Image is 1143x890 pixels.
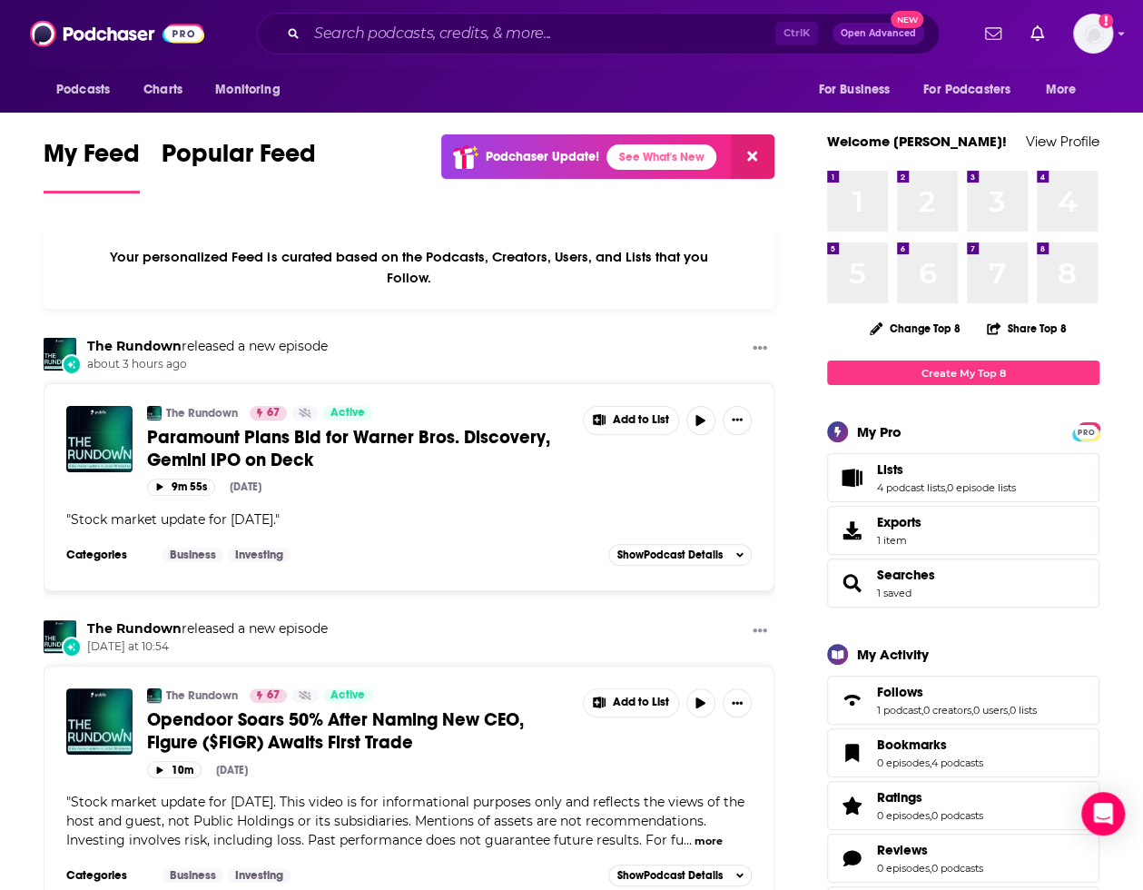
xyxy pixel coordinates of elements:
[166,688,238,703] a: The Rundown
[147,708,570,754] a: Opendoor Soars 50% After Naming New CEO, Figure ($FIGR) Awaits First Trade
[202,73,303,107] button: open menu
[228,548,291,562] a: Investing
[1010,704,1037,717] a: 0 lists
[833,793,870,818] a: Ratings
[62,637,82,657] div: New Episode
[87,639,328,655] span: [DATE] at 10:54
[250,688,287,703] a: 67
[147,426,570,471] a: Paramount Plans Bid for Warner Bros. Discovery, Gemini IPO on Deck
[44,138,140,180] span: My Feed
[267,687,280,705] span: 67
[833,845,870,871] a: Reviews
[1081,792,1125,836] div: Open Intercom Messenger
[162,138,316,180] span: Popular Feed
[616,549,722,561] span: Show Podcast Details
[877,461,903,478] span: Lists
[162,138,316,193] a: Popular Feed
[931,756,983,769] a: 4 podcasts
[877,737,947,753] span: Bookmarks
[971,704,973,717] span: ,
[30,16,204,51] img: Podchaser - Follow, Share and Rate Podcasts
[147,406,162,420] a: The Rundown
[44,338,76,371] img: The Rundown
[66,868,148,883] h3: Categories
[827,676,1099,725] span: Follows
[891,11,923,28] span: New
[608,544,752,566] button: ShowPodcast Details
[833,23,924,44] button: Open AdvancedNew
[87,338,328,355] h3: released a new episode
[827,834,1099,883] span: Reviews
[257,13,940,54] div: Search podcasts, credits, & more...
[147,479,215,496] button: 9m 55s
[986,311,1068,346] button: Share Top 8
[44,620,76,653] img: The Rundown
[877,684,1037,700] a: Follows
[323,688,372,703] a: Active
[923,77,1010,103] span: For Podcasters
[833,570,870,596] a: Searches
[877,514,921,530] span: Exports
[827,133,1007,150] a: Welcome [PERSON_NAME]!
[930,756,931,769] span: ,
[87,620,182,637] a: The Rundown
[931,809,983,822] a: 0 podcasts
[87,338,182,354] a: The Rundown
[827,559,1099,608] span: Searches
[216,764,248,776] div: [DATE]
[877,587,911,599] a: 1 saved
[608,865,752,886] button: ShowPodcast Details
[1073,14,1113,54] img: User Profile
[945,481,947,494] span: ,
[1008,704,1010,717] span: ,
[230,480,261,493] div: [DATE]
[44,138,140,193] a: My Feed
[1026,133,1099,150] a: View Profile
[877,842,928,858] span: Reviews
[723,406,752,435] button: Show More Button
[1075,424,1097,438] a: PRO
[911,73,1037,107] button: open menu
[775,22,818,45] span: Ctrl K
[978,18,1009,49] a: Show notifications dropdown
[877,481,945,494] a: 4 podcast lists
[827,781,1099,830] span: Ratings
[56,77,110,103] span: Podcasts
[1023,18,1051,49] a: Show notifications dropdown
[215,77,280,103] span: Monitoring
[827,453,1099,502] span: Lists
[66,548,148,562] h3: Categories
[877,684,923,700] span: Follows
[973,704,1008,717] a: 0 users
[87,620,328,638] h3: released a new episode
[877,534,921,547] span: 1 item
[947,481,1016,494] a: 0 episode lists
[877,461,1016,478] a: Lists
[307,19,775,48] input: Search podcasts, credits, & more...
[877,737,983,753] a: Bookmarks
[143,77,182,103] span: Charts
[857,423,902,440] div: My Pro
[877,704,921,717] a: 1 podcast
[877,567,935,583] a: Searches
[62,354,82,374] div: New Episode
[163,868,223,883] a: Business
[330,404,365,422] span: Active
[877,809,930,822] a: 0 episodes
[616,869,722,882] span: Show Podcast Details
[1073,14,1113,54] span: Logged in as gmalloy
[805,73,912,107] button: open menu
[684,832,692,848] span: ...
[66,406,133,472] a: Paramount Plans Bid for Warner Bros. Discovery, Gemini IPO on Deck
[147,426,550,471] span: Paramount Plans Bid for Warner Bros. Discovery, Gemini IPO on Deck
[1046,77,1077,103] span: More
[250,406,287,420] a: 67
[267,404,280,422] span: 67
[330,687,365,705] span: Active
[833,465,870,490] a: Lists
[66,511,280,528] span: " "
[818,77,890,103] span: For Business
[147,761,202,778] button: 10m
